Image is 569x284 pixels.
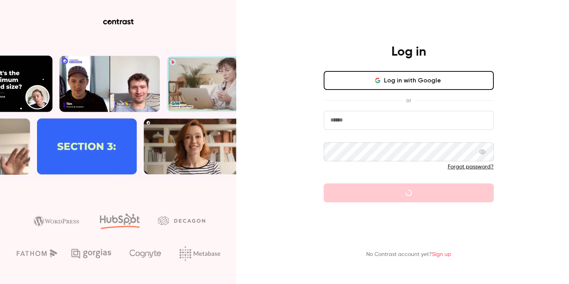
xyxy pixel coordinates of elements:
img: decagon [158,216,205,225]
a: Forgot password? [448,164,494,170]
button: Log in with Google [324,71,494,90]
a: Sign up [432,252,451,257]
p: No Contrast account yet? [366,250,451,259]
span: or [402,96,415,105]
h4: Log in [391,44,426,60]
